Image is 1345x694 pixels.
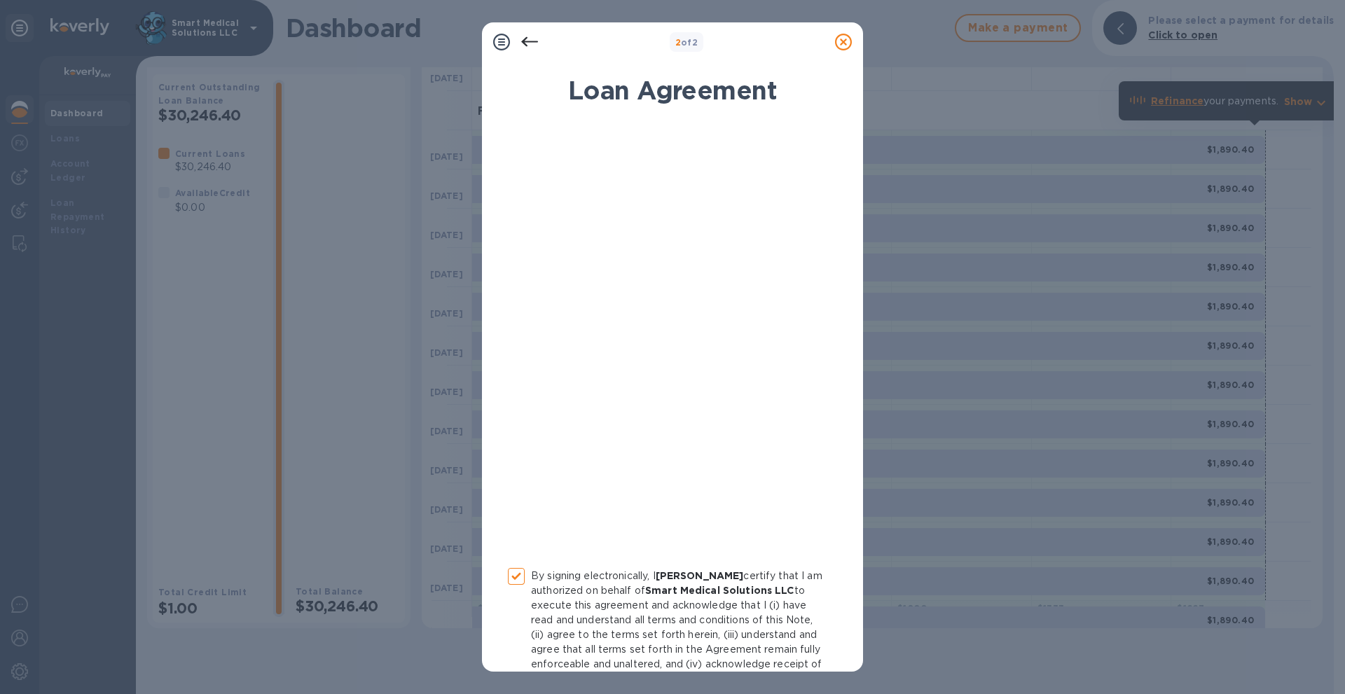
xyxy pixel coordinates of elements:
h1: Loan Agreement [568,76,777,105]
b: Smart Medical Solutions LLC [645,585,794,596]
b: of 2 [675,37,698,48]
b: [PERSON_NAME] [656,570,744,581]
p: By signing electronically, I certify that I am authorized on behalf of to execute this agreement ... [531,569,828,686]
span: 2 [675,37,681,48]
